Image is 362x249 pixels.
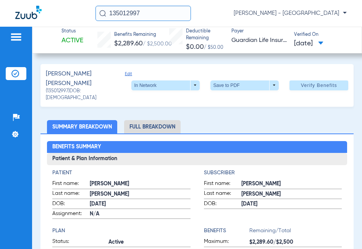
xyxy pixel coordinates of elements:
[114,32,172,39] span: Benefits Remaining
[231,36,287,45] span: Guardian Life Insurance Co. of America
[204,190,241,199] span: Last name:
[204,200,241,209] span: DOB:
[90,180,190,188] span: [PERSON_NAME]
[204,169,342,177] h4: Subscriber
[124,120,181,133] li: Full Breakdown
[186,43,204,50] span: $0.00
[324,212,362,249] iframe: Chat Widget
[47,141,347,153] h2: Benefits Summary
[15,6,42,19] img: Zuub Logo
[114,40,143,47] span: $2,289.60
[90,200,190,208] span: [DATE]
[301,82,337,88] span: Verify Benefits
[231,28,287,35] span: Payer
[90,190,190,198] span: [PERSON_NAME]
[52,238,108,247] span: Status:
[249,238,342,246] span: $2,289.60/$2,500
[52,200,90,209] span: DOB:
[108,238,190,246] span: Active
[186,28,225,42] span: Deductible Remaining
[249,227,342,238] span: Remaining/Total
[47,153,347,165] h3: Patient & Plan Information
[204,227,249,238] app-breakdown-title: Benefits
[52,180,90,189] span: First name:
[204,227,249,235] h4: Benefits
[52,190,90,199] span: Last name:
[46,88,132,101] span: (135012997) DOB: [DEMOGRAPHIC_DATA]
[61,36,83,45] span: Active
[52,210,90,219] span: Assignment:
[52,227,190,235] h4: Plan
[95,6,191,21] input: Search for patients
[294,39,323,48] span: [DATE]
[234,10,347,17] span: [PERSON_NAME] - [GEOGRAPHIC_DATA]
[204,180,241,189] span: First name:
[131,80,200,90] button: In Network
[210,80,279,90] button: Save to PDF
[204,45,223,50] span: / $50.00
[289,80,348,90] button: Verify Benefits
[10,32,22,42] img: hamburger-icon
[294,32,350,39] span: Verified On
[241,190,342,198] span: [PERSON_NAME]
[241,200,342,208] span: [DATE]
[52,169,190,177] h4: Patient
[143,41,172,47] span: / $2,500.00
[47,120,117,133] li: Summary Breakdown
[90,210,190,218] span: N/A
[46,69,116,88] span: [PERSON_NAME] [PERSON_NAME]
[61,28,83,35] span: Status
[241,180,342,188] span: [PERSON_NAME]
[99,10,106,17] img: Search Icon
[125,71,132,88] span: Edit
[204,238,249,247] span: Maximum:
